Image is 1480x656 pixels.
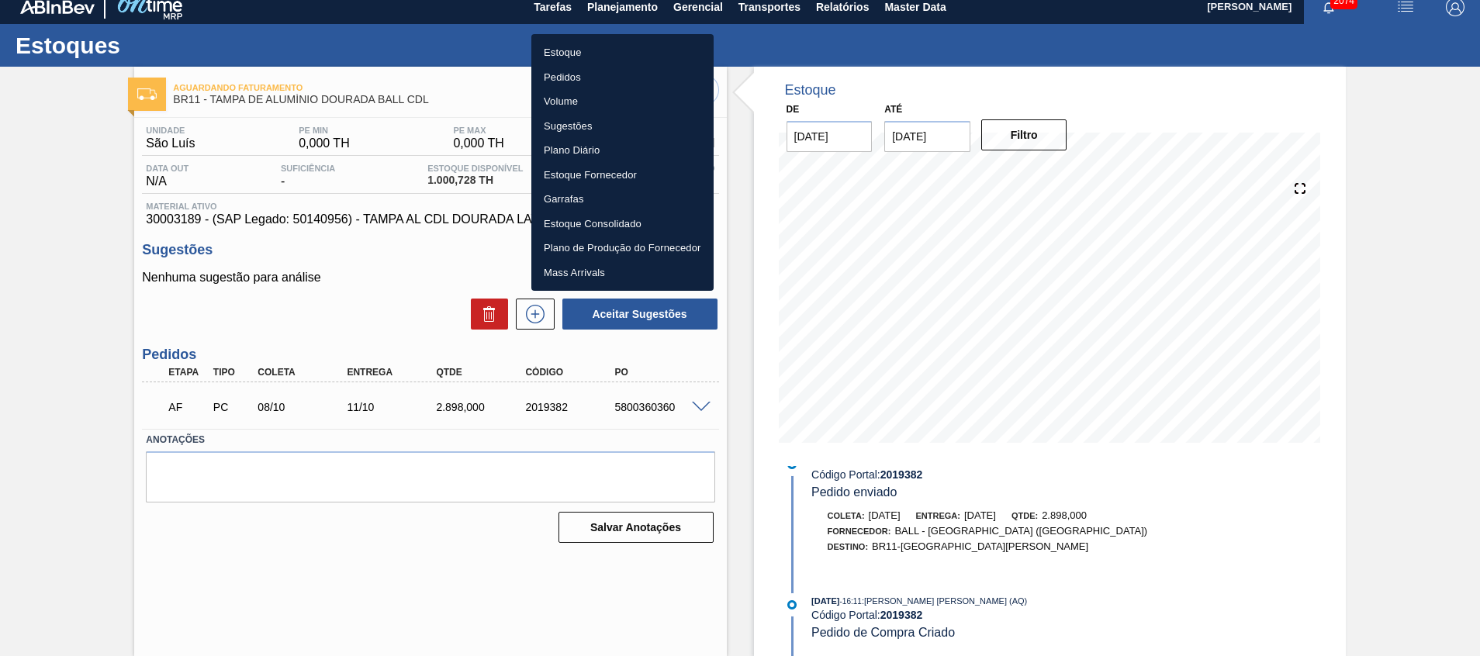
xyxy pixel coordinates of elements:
a: Plano de Produção do Fornecedor [531,236,714,261]
a: Mass Arrivals [531,261,714,285]
a: Estoque Consolidado [531,212,714,237]
a: Volume [531,89,714,114]
a: Sugestões [531,114,714,139]
a: Garrafas [531,187,714,212]
a: Pedidos [531,65,714,90]
a: Plano Diário [531,138,714,163]
a: Estoque [531,40,714,65]
a: Estoque Fornecedor [531,163,714,188]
